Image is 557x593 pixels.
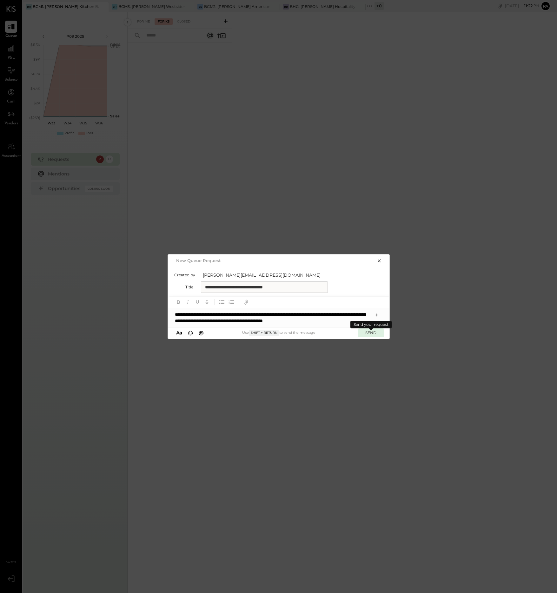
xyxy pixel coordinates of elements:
button: Add URL [242,298,250,306]
span: [PERSON_NAME][EMAIL_ADDRESS][DOMAIN_NAME] [203,272,330,278]
button: SEND [358,328,384,337]
div: Use to send the message [206,330,352,336]
button: @ [197,329,206,336]
button: Aa [174,329,184,336]
button: Unordered List [218,298,226,306]
h2: New Queue Request [176,258,221,263]
label: Created by [174,273,195,277]
button: Italic [184,298,192,306]
span: @ [199,330,204,336]
div: Send your request [350,321,392,328]
span: Shift + Return [249,330,279,336]
button: Ordered List [227,298,235,306]
label: Title [174,285,193,289]
button: Bold [174,298,182,306]
span: a [179,330,182,336]
button: Underline [193,298,202,306]
button: Strikethrough [203,298,211,306]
